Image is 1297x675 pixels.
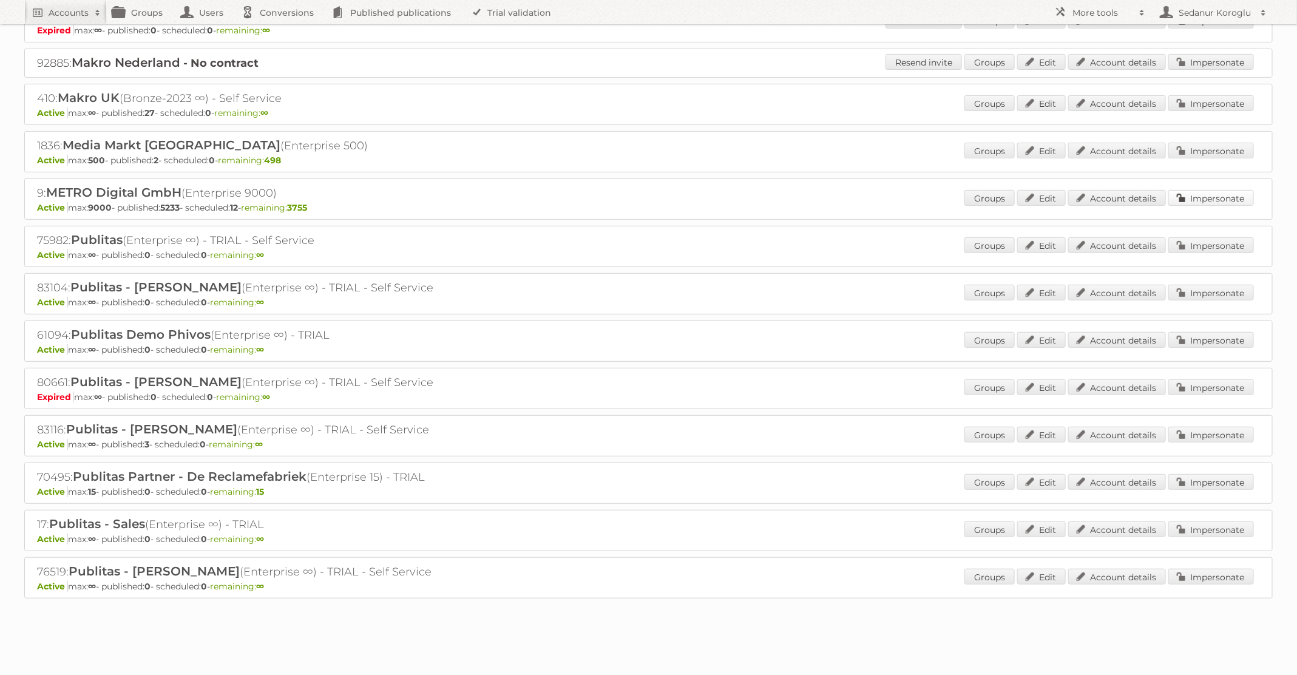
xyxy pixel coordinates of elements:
a: Edit [1017,285,1066,300]
a: Account details [1068,54,1166,70]
p: max: - published: - scheduled: - [37,202,1260,213]
a: Account details [1068,427,1166,443]
h2: 70495: (Enterprise 15) - TRIAL [37,469,462,485]
span: Expired [37,25,74,36]
strong: 0 [201,534,207,544]
span: Publitas - [PERSON_NAME] [69,564,240,578]
strong: ∞ [88,344,96,355]
a: Groups [964,237,1015,253]
span: remaining: [210,297,264,308]
strong: 5233 [160,202,180,213]
span: remaining: [210,581,264,592]
strong: 500 [88,155,105,166]
span: Active [37,155,68,166]
strong: ∞ [88,534,96,544]
span: Publitas Demo Phivos [71,327,211,342]
strong: ∞ [88,107,96,118]
span: METRO Digital GmbH [46,185,181,200]
a: Edit [1017,379,1066,395]
a: Account details [1068,569,1166,585]
span: Active [37,202,68,213]
p: max: - published: - scheduled: - [37,249,1260,260]
strong: ∞ [260,107,268,118]
span: remaining: [214,107,268,118]
span: Active [37,534,68,544]
a: Groups [964,285,1015,300]
span: remaining: [210,486,264,497]
a: Edit [1017,427,1066,443]
strong: 0 [200,439,206,450]
a: Groups [964,332,1015,348]
strong: ∞ [255,439,263,450]
span: Active [37,107,68,118]
span: Active [37,249,68,260]
a: Impersonate [1168,237,1254,253]
a: Edit [1017,54,1066,70]
strong: 0 [151,25,157,36]
a: Resend invite [886,54,962,70]
a: Groups [964,379,1015,395]
span: Media Markt [GEOGRAPHIC_DATA] [63,138,280,152]
h2: 83116: (Enterprise ∞) - TRIAL - Self Service [37,422,462,438]
strong: 27 [144,107,155,118]
span: remaining: [210,249,264,260]
strong: 0 [144,486,151,497]
strong: ∞ [262,392,270,402]
span: Active [37,344,68,355]
a: Impersonate [1168,474,1254,490]
strong: ∞ [256,581,264,592]
strong: 0 [205,107,211,118]
h2: 410: (Bronze-2023 ∞) - Self Service [37,90,462,106]
a: Impersonate [1168,54,1254,70]
a: Edit [1017,474,1066,490]
a: Account details [1068,143,1166,158]
span: remaining: [209,439,263,450]
strong: 0 [151,392,157,402]
h2: More tools [1072,7,1133,19]
strong: 0 [144,344,151,355]
strong: ∞ [262,25,270,36]
p: max: - published: - scheduled: - [37,344,1260,355]
a: Impersonate [1168,427,1254,443]
strong: ∞ [88,581,96,592]
h2: 61094: (Enterprise ∞) - TRIAL [37,327,462,343]
strong: ∞ [88,249,96,260]
strong: ∞ [256,249,264,260]
h2: 80661: (Enterprise ∞) - TRIAL - Self Service [37,375,462,390]
span: Publitas - Sales [49,517,145,531]
a: Edit [1017,521,1066,537]
p: max: - published: - scheduled: - [37,25,1260,36]
span: Active [37,581,68,592]
strong: ∞ [94,392,102,402]
a: Edit [1017,190,1066,206]
strong: 0 [201,581,207,592]
p: max: - published: - scheduled: - [37,107,1260,118]
p: max: - published: - scheduled: - [37,392,1260,402]
a: Impersonate [1168,521,1254,537]
strong: ∞ [256,297,264,308]
a: Impersonate [1168,190,1254,206]
p: max: - published: - scheduled: - [37,439,1260,450]
span: Publitas Partner - De Reclamefabriek [73,469,306,484]
a: Impersonate [1168,95,1254,111]
a: Account details [1068,190,1166,206]
span: Publitas [71,232,123,247]
p: max: - published: - scheduled: - [37,581,1260,592]
a: Edit [1017,95,1066,111]
a: Account details [1068,474,1166,490]
a: Account details [1068,521,1166,537]
a: Groups [964,474,1015,490]
a: Impersonate [1168,332,1254,348]
h2: 83104: (Enterprise ∞) - TRIAL - Self Service [37,280,462,296]
a: Account details [1068,285,1166,300]
strong: 498 [264,155,281,166]
strong: ∞ [88,297,96,308]
strong: ∞ [94,25,102,36]
span: Makro UK [58,90,120,105]
a: Groups [964,190,1015,206]
a: Impersonate [1168,379,1254,395]
h2: 17: (Enterprise ∞) - TRIAL [37,517,462,532]
span: remaining: [218,155,281,166]
p: max: - published: - scheduled: - [37,486,1260,497]
h2: Accounts [49,7,89,19]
